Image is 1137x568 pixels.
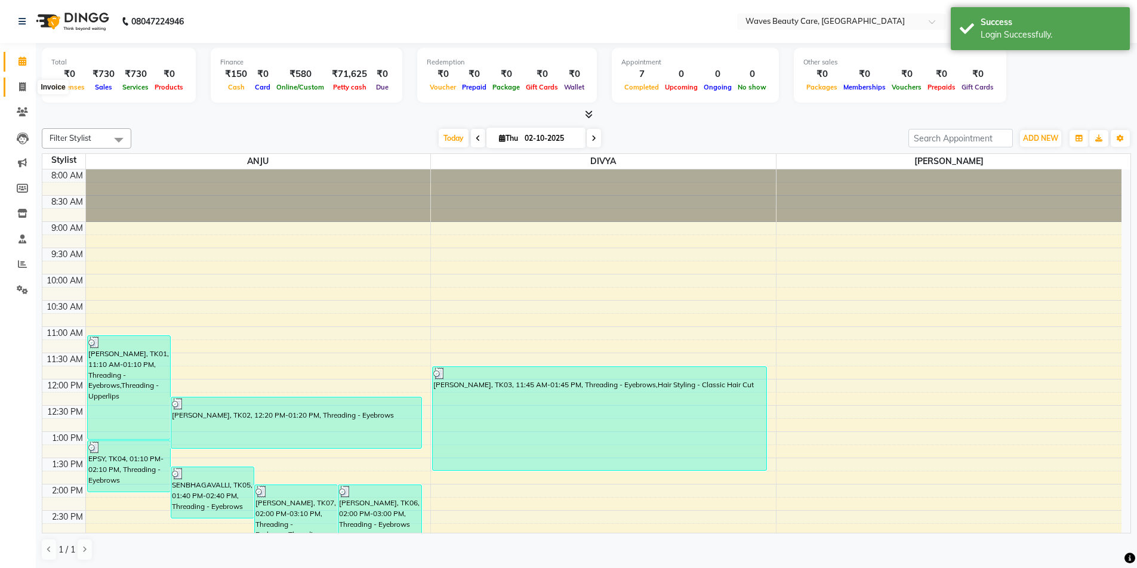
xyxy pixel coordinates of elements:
[459,83,489,91] span: Prepaid
[840,67,889,81] div: ₹0
[735,83,769,91] span: No show
[220,57,393,67] div: Finance
[252,67,273,81] div: ₹0
[372,67,393,81] div: ₹0
[49,169,85,182] div: 8:00 AM
[330,83,369,91] span: Petty cash
[959,67,997,81] div: ₹0
[523,83,561,91] span: Gift Cards
[50,484,85,497] div: 2:00 PM
[273,83,327,91] span: Online/Custom
[662,83,701,91] span: Upcoming
[119,83,152,91] span: Services
[51,67,88,81] div: ₹0
[489,83,523,91] span: Package
[119,67,152,81] div: ₹730
[58,544,75,556] span: 1 / 1
[621,57,769,67] div: Appointment
[521,129,581,147] input: 2025-10-02
[50,432,85,444] div: 1:00 PM
[981,16,1121,29] div: Success
[50,458,85,471] div: 1:30 PM
[439,129,469,147] span: Today
[252,83,273,91] span: Card
[152,83,186,91] span: Products
[44,301,85,313] div: 10:30 AM
[701,67,735,81] div: 0
[220,67,252,81] div: ₹150
[427,83,459,91] span: Voucher
[427,57,587,67] div: Redemption
[255,485,337,544] div: [PERSON_NAME], TK07, 02:00 PM-03:10 PM, Threading - Eyebrows,Threading - Forehead
[427,67,459,81] div: ₹0
[327,67,372,81] div: ₹71,625
[523,67,561,81] div: ₹0
[662,67,701,81] div: 0
[459,67,489,81] div: ₹0
[373,83,392,91] span: Due
[50,511,85,523] div: 2:30 PM
[1020,130,1061,147] button: ADD NEW
[889,67,925,81] div: ₹0
[431,154,776,169] span: DIVYA
[889,83,925,91] span: Vouchers
[561,83,587,91] span: Wallet
[49,222,85,234] div: 9:00 AM
[981,29,1121,41] div: Login Successfully.
[50,133,91,143] span: Filter Stylist
[45,379,85,392] div: 12:00 PM
[621,67,662,81] div: 7
[925,67,959,81] div: ₹0
[273,67,327,81] div: ₹580
[45,406,85,418] div: 12:30 PM
[171,467,254,518] div: SENBHAGAVALLI, TK05, 01:40 PM-02:40 PM, Threading - Eyebrows
[38,80,68,94] div: Invoice
[30,5,112,38] img: logo
[803,67,840,81] div: ₹0
[152,67,186,81] div: ₹0
[735,67,769,81] div: 0
[777,154,1121,169] span: [PERSON_NAME]
[49,248,85,261] div: 9:30 AM
[92,83,115,91] span: Sales
[803,83,840,91] span: Packages
[433,367,766,470] div: [PERSON_NAME], TK03, 11:45 AM-01:45 PM, Threading - Eyebrows,Hair Styling - Classic Hair Cut
[225,83,248,91] span: Cash
[908,129,1013,147] input: Search Appointment
[621,83,662,91] span: Completed
[496,134,521,143] span: Thu
[44,327,85,339] div: 11:00 AM
[701,83,735,91] span: Ongoing
[88,67,119,81] div: ₹730
[49,196,85,208] div: 8:30 AM
[1023,134,1058,143] span: ADD NEW
[51,57,186,67] div: Total
[925,83,959,91] span: Prepaids
[171,397,421,448] div: [PERSON_NAME], TK02, 12:20 PM-01:20 PM, Threading - Eyebrows
[88,441,170,492] div: EPSY, TK04, 01:10 PM-02:10 PM, Threading - Eyebrows
[840,83,889,91] span: Memberships
[803,57,997,67] div: Other sales
[86,154,431,169] span: ANJU
[338,485,421,536] div: [PERSON_NAME], TK06, 02:00 PM-03:00 PM, Threading - Eyebrows
[44,353,85,366] div: 11:30 AM
[959,83,997,91] span: Gift Cards
[88,336,170,439] div: [PERSON_NAME], TK01, 11:10 AM-01:10 PM, Threading - Eyebrows,Threading - Upperlips
[489,67,523,81] div: ₹0
[42,154,85,166] div: Stylist
[44,274,85,287] div: 10:00 AM
[561,67,587,81] div: ₹0
[131,5,184,38] b: 08047224946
